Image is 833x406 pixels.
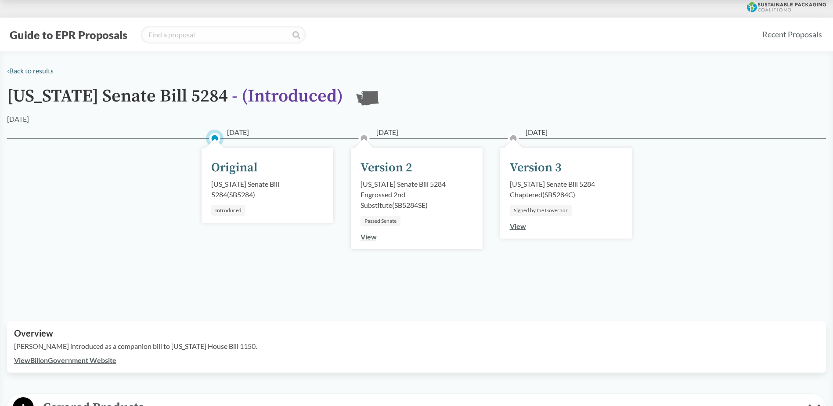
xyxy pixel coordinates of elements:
[526,127,548,138] span: [DATE]
[7,87,343,114] h1: [US_STATE] Senate Bill 5284
[510,222,526,230] a: View
[211,159,258,177] div: Original
[14,341,819,352] p: [PERSON_NAME] introduced as a companion bill to [US_STATE] House Bill 1150.
[227,127,249,138] span: [DATE]
[510,205,572,216] div: Signed by the Governor
[758,25,826,44] a: Recent Proposals
[14,328,819,338] h2: Overview
[141,26,306,43] input: Find a proposal
[361,159,412,177] div: Version 2
[7,28,130,42] button: Guide to EPR Proposals
[211,205,245,216] div: Introduced
[232,85,343,107] span: - ( Introduced )
[510,159,562,177] div: Version 3
[7,66,54,75] a: ‹Back to results
[376,127,398,138] span: [DATE]
[7,114,29,124] div: [DATE]
[361,232,377,241] a: View
[211,179,324,200] div: [US_STATE] Senate Bill 5284 ( SB5284 )
[361,179,473,210] div: [US_STATE] Senate Bill 5284 Engrossed 2nd Substitute ( SB5284SE )
[361,216,400,226] div: Passed Senate
[510,179,622,200] div: [US_STATE] Senate Bill 5284 Chaptered ( SB5284C )
[14,356,116,364] a: ViewBillonGovernment Website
